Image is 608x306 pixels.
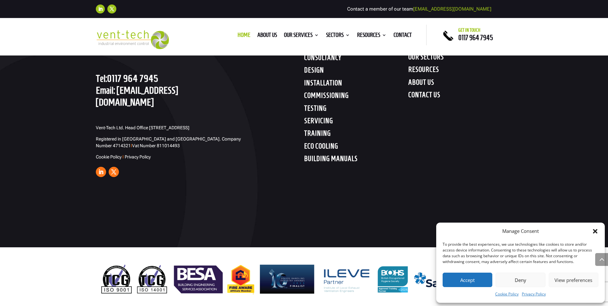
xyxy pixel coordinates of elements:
[131,143,132,148] span: I
[592,228,598,234] div: Close dialog
[96,136,241,148] span: Registered in [GEOGRAPHIC_DATA] and [GEOGRAPHIC_DATA]. Company Number 4714321 Vat Number 811014493
[458,28,480,33] span: Get in touch
[96,125,189,130] span: Vent-Tech Ltd. Head Office [STREET_ADDRESS]
[237,33,250,40] a: Home
[96,85,178,107] a: [EMAIL_ADDRESS][DOMAIN_NAME]
[304,129,408,140] h4: TRAINING
[304,79,408,90] h4: INSTALLATION
[304,53,408,65] h4: CONSULTANCY
[502,227,539,235] div: Manage Consent
[122,154,124,159] span: I
[125,154,151,159] a: Privacy Policy
[458,34,493,41] a: 0117 964 7945
[408,65,512,77] h4: RESOURCES
[304,142,408,153] h4: ECO COOLING
[96,167,106,177] a: Follow on LinkedIn
[304,66,408,77] h4: DESIGN
[96,154,121,159] a: Cookie Policy
[107,4,116,13] a: Follow on X
[96,73,107,84] span: Tel:
[96,260,512,299] img: Email footer Apr 25
[394,33,412,40] a: Contact
[522,290,546,298] a: Privacy Policy
[443,242,598,265] div: To provide the best experiences, we use technologies like cookies to store and/or access device i...
[284,33,319,40] a: Our Services
[443,273,492,287] button: Accept
[408,78,512,89] h4: ABOUT US
[304,116,408,128] h4: SERVICING
[408,90,512,102] h4: CONTACT US
[495,290,519,298] a: Cookie Policy
[304,154,408,166] h4: BUILDING MANUALS
[304,91,408,103] h4: COMMISSIONING
[496,273,545,287] button: Deny
[413,6,491,12] a: [EMAIL_ADDRESS][DOMAIN_NAME]
[96,85,115,96] span: Email:
[304,104,408,115] h4: TESTING
[549,273,598,287] button: View preferences
[326,33,350,40] a: Sectors
[408,53,512,64] h4: OUR SECTORS
[96,30,169,49] img: 2023-09-27T08_35_16.549ZVENT-TECH---Clear-background
[347,6,491,12] span: Contact a member of our team
[96,73,158,84] a: Tel:0117 964 7945
[357,33,387,40] a: Resources
[257,33,277,40] a: About us
[96,4,105,13] a: Follow on LinkedIn
[109,167,119,177] a: Follow on X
